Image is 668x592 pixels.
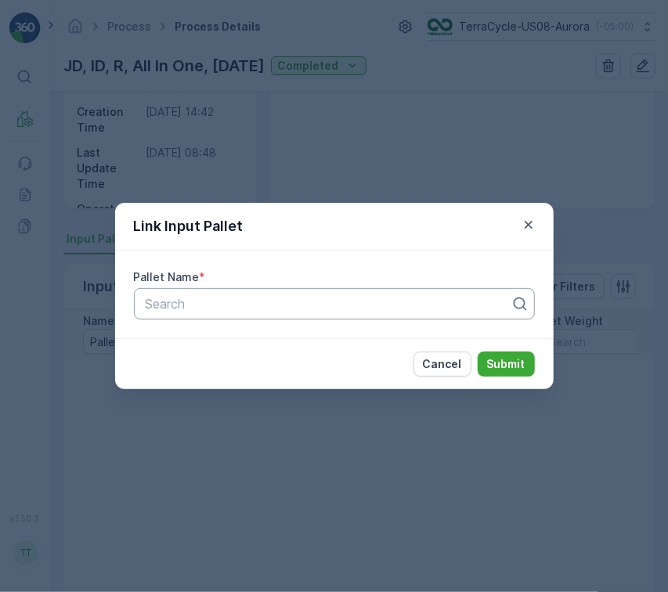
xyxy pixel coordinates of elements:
label: Pallet Name [134,270,200,283]
p: Cancel [423,356,462,372]
p: Search [146,294,511,313]
button: Submit [478,352,535,377]
p: Link Input Pallet [134,215,244,237]
button: Cancel [413,352,471,377]
p: Submit [487,356,525,372]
